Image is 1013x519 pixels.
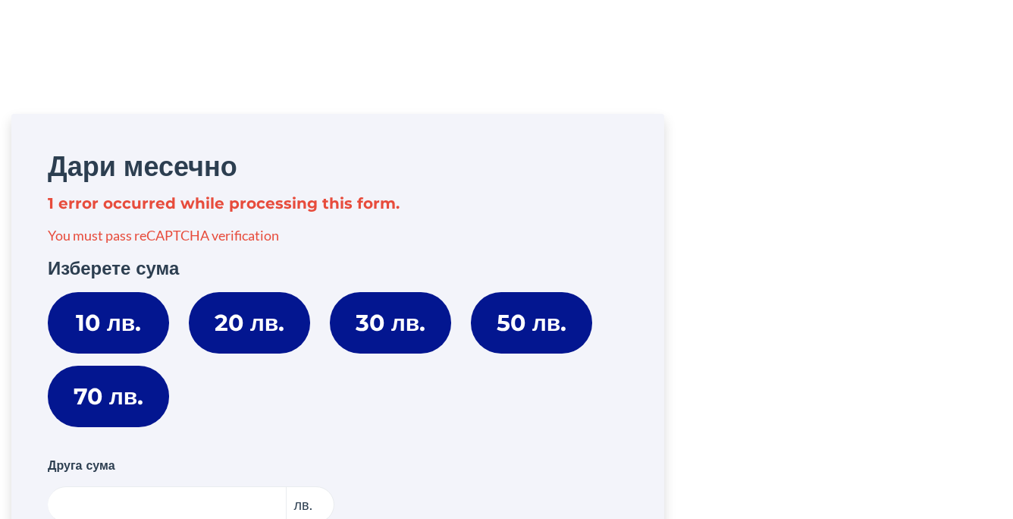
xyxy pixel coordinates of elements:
h3: Изберете сума [48,258,628,280]
h2: Дари месечно [48,150,628,183]
label: 30 лв. [330,292,451,354]
h2: 1 error occurred while processing this form. [48,195,628,213]
label: 70 лв. [48,366,169,427]
label: 10 лв. [48,292,169,354]
label: Друга сума [48,456,115,477]
label: 50 лв. [471,292,592,354]
li: You must pass reCAPTCHA verification [48,225,628,246]
iframe: reCAPTCHA [391,36,622,96]
label: 20 лв. [189,292,310,354]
